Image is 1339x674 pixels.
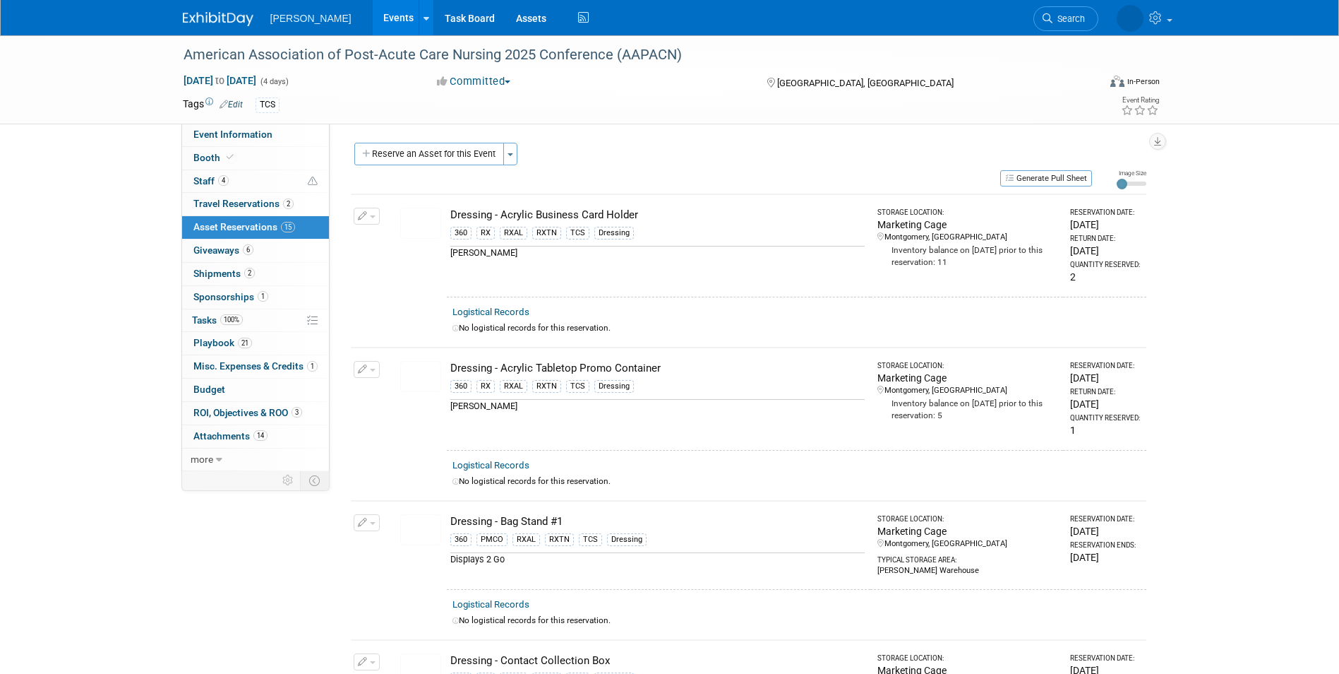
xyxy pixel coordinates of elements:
span: 1 [258,291,268,302]
img: View Images [400,514,441,545]
div: RXTN [532,227,561,240]
span: Giveaways [193,244,253,256]
span: 2 [244,268,255,278]
a: Misc. Expenses & Credits1 [182,355,329,378]
img: ExhibitDay [183,12,253,26]
div: Dressing [594,380,634,393]
span: Event Information [193,129,272,140]
div: Event Rating [1121,97,1159,104]
span: 6 [243,244,253,255]
div: Dressing - Acrylic Tabletop Promo Container [450,361,865,376]
div: Reservation Date: [1070,514,1140,524]
div: Storage Location: [877,654,1057,663]
div: No logistical records for this reservation. [452,475,1141,487]
div: Montgomery, [GEOGRAPHIC_DATA] [877,538,1057,550]
span: 1 [307,361,318,372]
a: Staff4 [182,170,329,193]
div: No logistical records for this reservation. [452,615,1141,627]
div: Event Format [1015,73,1160,95]
div: Reservation Ends: [1070,540,1140,550]
a: Logistical Records [452,460,529,471]
span: [GEOGRAPHIC_DATA], [GEOGRAPHIC_DATA] [777,78,954,88]
div: Inventory balance on [DATE] prior to this reservation: 11 [877,243,1057,268]
div: [PERSON_NAME] [450,246,865,259]
div: 360 [450,380,472,393]
span: Staff [193,175,229,187]
span: Search [1052,13,1085,24]
a: Budget [182,379,329,401]
div: Return Date: [1070,387,1140,397]
span: 4 [218,175,229,186]
div: Return Date: [1070,234,1140,244]
a: Shipments2 [182,263,329,285]
span: more [191,454,213,465]
a: Travel Reservations2 [182,193,329,215]
img: View Images [400,361,441,392]
span: to [213,75,227,86]
div: RXTN [532,380,561,393]
div: Marketing Cage [877,371,1057,385]
div: Storage Location: [877,208,1057,218]
span: Misc. Expenses & Credits [193,360,318,372]
a: Sponsorships1 [182,286,329,309]
div: [PERSON_NAME] [450,399,865,413]
span: (4 days) [259,77,289,86]
td: Toggle Event Tabs [300,471,329,490]
a: Attachments14 [182,425,329,448]
button: Committed [432,74,516,89]
span: Attachments [193,430,268,442]
div: Storage Location: [877,361,1057,371]
button: Reserve an Asset for this Event [354,143,504,165]
div: TCS [566,227,589,240]
div: TCS [256,97,280,112]
img: Format-Inperson.png [1110,76,1124,87]
div: Dressing [607,533,647,546]
div: Displays 2 Go [450,552,865,566]
a: Edit [220,100,243,110]
span: 14 [253,430,268,441]
div: RXTN [545,533,574,546]
td: Personalize Event Tab Strip [276,471,301,490]
div: 1 [1070,423,1140,437]
div: Dressing - Contact Collection Box [450,654,865,668]
div: 2 [1070,270,1140,284]
span: Tasks [192,314,243,326]
div: Quantity Reserved: [1070,413,1140,423]
span: 2 [283,199,294,209]
div: TCS [566,380,589,393]
div: Reservation Date: [1070,208,1140,218]
img: View Images [400,208,441,239]
i: Booth reservation complete [227,153,234,161]
a: more [182,449,329,471]
span: 21 [238,338,252,348]
span: [DATE] [DATE] [183,74,257,87]
img: Amber Vincent [1117,5,1143,32]
span: Travel Reservations [193,198,294,209]
a: ROI, Objectives & ROO3 [182,402,329,425]
div: PMCO [476,533,508,546]
a: Logistical Records [452,307,529,317]
div: Storage Location: [877,514,1057,524]
div: RXAL [500,227,527,240]
td: Tags [183,97,243,113]
span: 3 [292,407,302,418]
div: No logistical records for this reservation. [452,322,1141,334]
a: Asset Reservations15 [182,216,329,239]
a: Event Information [182,124,329,146]
div: Dressing - Bag Stand #1 [450,514,865,529]
button: Generate Pull Sheet [1000,170,1092,187]
span: Asset Reservations [193,221,295,232]
div: RX [476,227,495,240]
div: Marketing Cage [877,218,1057,232]
a: Tasks100% [182,309,329,332]
span: Playbook [193,337,252,348]
div: Dressing - Acrylic Business Card Holder [450,208,865,223]
div: RXAL [512,533,540,546]
a: Search [1033,6,1098,31]
div: [PERSON_NAME] Warehouse [877,565,1057,577]
div: TCS [579,533,602,546]
span: Shipments [193,268,255,279]
div: [DATE] [1070,371,1140,385]
div: Typical Storage Area: [877,550,1057,565]
div: Inventory balance on [DATE] prior to this reservation: 5 [877,396,1057,422]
